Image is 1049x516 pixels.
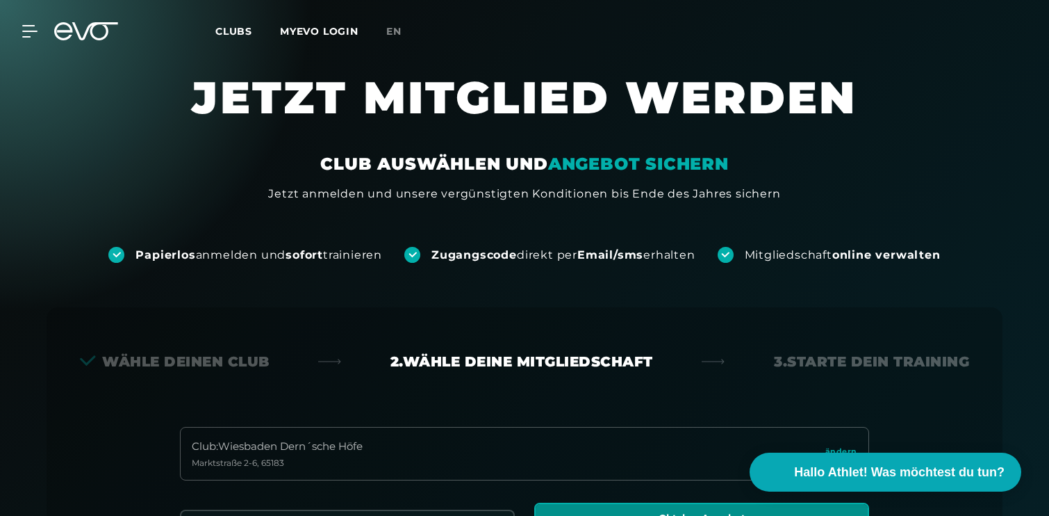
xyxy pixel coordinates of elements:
[431,248,517,261] strong: Zugangscode
[431,248,695,263] div: direkt per erhalten
[750,453,1021,492] button: Hallo Athlet! Was möchtest du tun?
[825,446,857,458] span: ändern
[577,248,643,261] strong: Email/sms
[280,25,358,38] a: MYEVO LOGIN
[135,248,195,261] strong: Papierlos
[215,24,280,38] a: Clubs
[794,463,1005,482] span: Hallo Athlet! Was möchtest du tun?
[135,248,382,263] div: anmelden und trainieren
[192,458,363,469] div: Marktstraße 2-6 , 65183
[192,439,363,455] div: Club : Wiesbaden Dern´sche Höfe
[386,24,418,40] a: en
[548,154,729,174] em: ANGEBOT SICHERN
[215,25,252,38] span: Clubs
[774,352,969,371] div: 3. Starte dein Training
[390,352,653,371] div: 2. Wähle deine Mitgliedschaft
[80,352,270,371] div: Wähle deinen Club
[320,153,728,175] div: CLUB AUSWÄHLEN UND
[268,186,780,202] div: Jetzt anmelden und unsere vergünstigten Konditionen bis Ende des Jahres sichern
[286,248,323,261] strong: sofort
[386,25,402,38] span: en
[745,248,941,263] div: Mitgliedschaft
[832,248,941,261] strong: online verwalten
[108,70,941,153] h1: JETZT MITGLIED WERDEN
[825,446,857,462] a: ändern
